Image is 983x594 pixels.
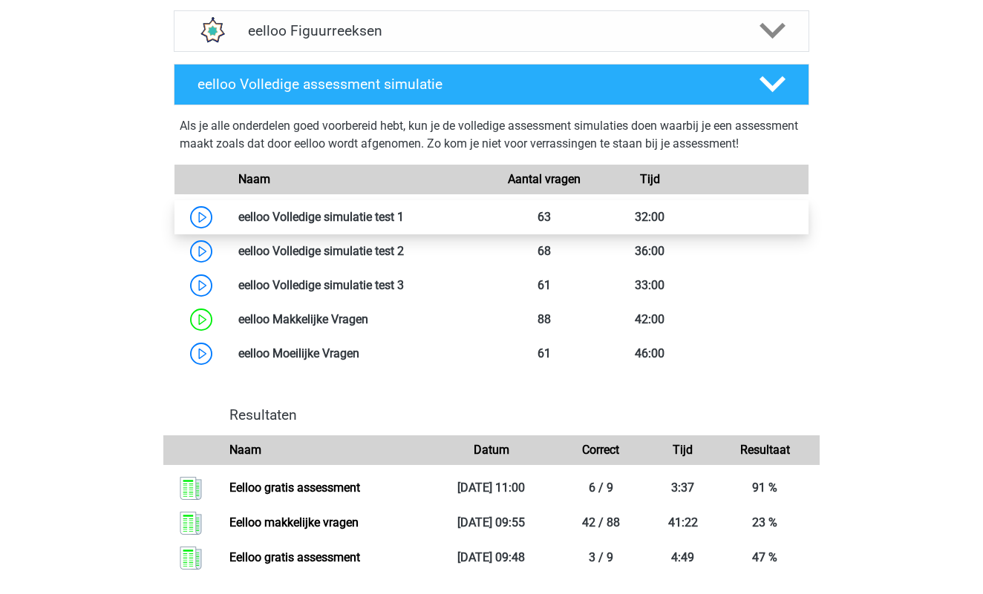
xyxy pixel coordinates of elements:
[229,481,360,495] a: Eelloo gratis assessment
[197,76,735,93] h4: eelloo Volledige assessment simulatie
[597,171,702,188] div: Tijd
[546,441,656,459] div: Correct
[229,550,360,564] a: Eelloo gratis assessment
[168,64,815,105] a: eelloo Volledige assessment simulatie
[229,406,809,423] h4: Resultaten
[168,10,815,52] a: figuurreeksen eelloo Figuurreeksen
[227,171,491,188] div: Naam
[180,117,803,159] div: Als je alle onderdelen goed voorbereid hebt, kun je de volledige assessment simulaties doen waarb...
[491,171,597,188] div: Aantal vragen
[192,11,231,50] img: figuurreeksen
[227,311,491,329] div: eelloo Makkelijke Vragen
[229,515,359,529] a: Eelloo makkelijke vragen
[227,208,491,226] div: eelloo Volledige simulatie test 1
[656,441,711,459] div: Tijd
[437,441,546,459] div: Datum
[711,441,820,459] div: Resultaat
[227,242,491,260] div: eelloo Volledige simulatie test 2
[218,441,437,459] div: Naam
[227,277,491,294] div: eelloo Volledige simulatie test 3
[248,22,734,39] h4: eelloo Figuurreeksen
[227,345,491,363] div: eelloo Moeilijke Vragen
